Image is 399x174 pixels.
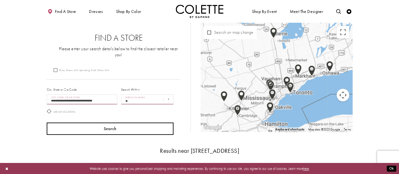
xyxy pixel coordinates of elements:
span: Shop by color [115,5,142,18]
div: Map with store locations [201,23,353,132]
span: Shop by color [116,9,141,14]
label: City, State or Zip Code [47,87,77,92]
span: Map data ©2025 Google [308,127,340,131]
button: Keyboard shortcuts [275,127,304,132]
span: Meet the designer [290,9,323,14]
p: Website uses cookies to give you personalized shopping and marketing experiences. By continuing t... [34,165,365,171]
select: Radius In Miles [121,94,174,105]
a: Meet the designer [289,5,325,18]
img: Colette by Daphne [176,5,224,18]
a: Visit Home Page [176,5,224,18]
a: here [303,166,309,171]
label: Search Within [121,87,140,92]
span: Dresses [88,5,104,18]
a: Check Wishlist [345,5,353,18]
input: City, State, or ZIP Code [47,94,118,105]
span: Find a store [55,9,76,14]
button: Submit Dialog [387,165,396,171]
button: Search [47,123,174,135]
button: Close Dialog [3,164,11,173]
button: Toggle fullscreen view [337,26,349,39]
button: Map camera controls [337,89,349,101]
img: Google Image #49 [202,123,223,132]
span: Shop By Event [252,9,277,14]
h3: Results near [STREET_ADDRESS] [47,148,353,154]
span: Dresses [89,9,103,14]
p: Please enter your search details below to find the closest retailer near you! [56,46,181,58]
a: Toggle search [335,5,342,18]
span: Shop By Event [251,5,278,18]
a: Terms (opens in new tab) [344,127,351,131]
h2: Find a Store [56,33,181,43]
a: Open this area in Google Maps (opens a new window) [202,123,223,132]
a: Find a store [47,5,77,18]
